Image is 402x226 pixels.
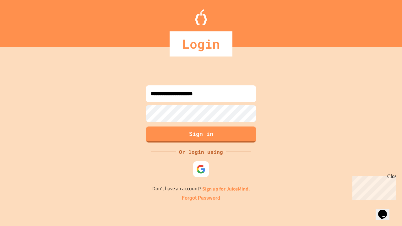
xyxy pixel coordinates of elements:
a: Sign up for JuiceMind. [202,186,250,192]
iframe: chat widget [376,201,396,220]
div: Or login using [176,148,226,156]
a: Forgot Password [182,194,220,202]
p: Don't have an account? [152,185,250,193]
div: Chat with us now!Close [3,3,43,40]
img: google-icon.svg [196,164,206,174]
button: Sign in [146,126,256,143]
div: Login [170,31,232,56]
iframe: chat widget [350,174,396,200]
img: Logo.svg [195,9,207,25]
